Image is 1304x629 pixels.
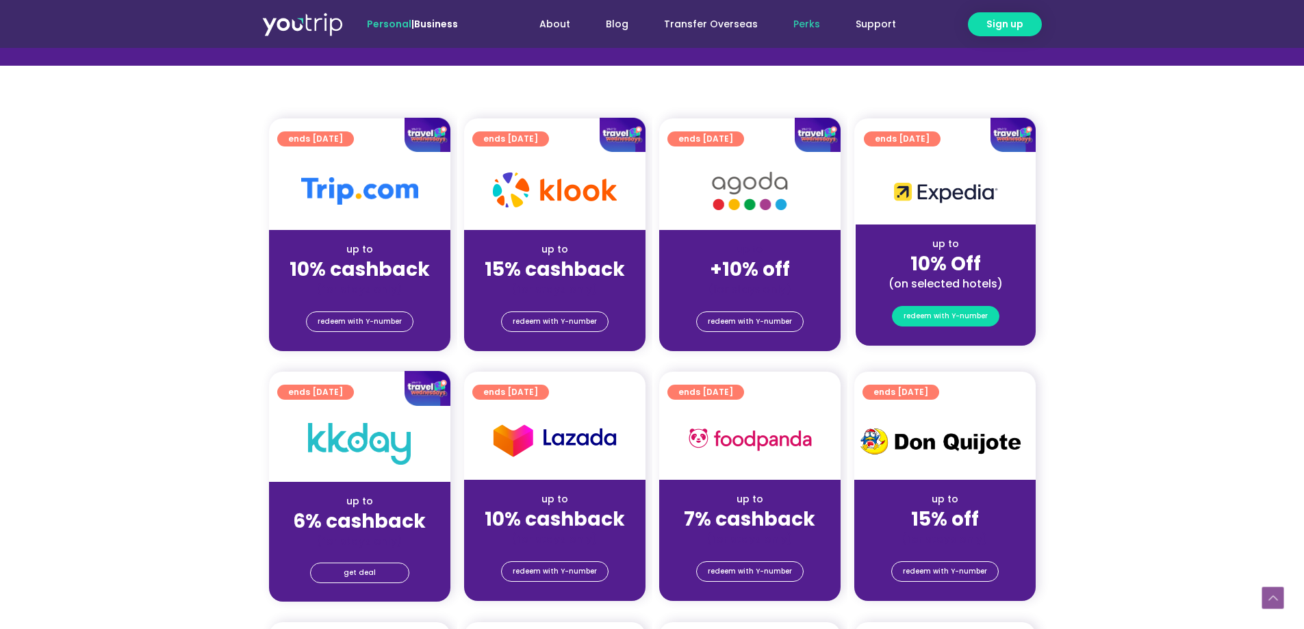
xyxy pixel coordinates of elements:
a: redeem with Y-number [306,311,413,332]
strong: 7% cashback [684,506,815,532]
span: redeem with Y-number [708,312,792,331]
span: | [367,17,458,31]
span: Sign up [986,17,1023,31]
span: redeem with Y-number [903,562,987,581]
div: up to [475,492,635,506]
a: Transfer Overseas [646,12,776,37]
span: ends [DATE] [873,385,928,400]
a: ends [DATE] [667,385,744,400]
a: Blog [588,12,646,37]
span: redeem with Y-number [904,307,988,326]
div: up to [280,242,439,257]
span: get deal [344,563,376,582]
a: redeem with Y-number [501,311,609,332]
a: redeem with Y-number [892,306,999,326]
strong: 10% Off [910,251,981,277]
div: (for stays only) [475,532,635,546]
a: Sign up [968,12,1042,36]
nav: Menu [495,12,914,37]
strong: 10% cashback [290,256,430,283]
a: About [522,12,588,37]
div: up to [867,237,1025,251]
div: (for stays only) [280,534,439,548]
a: redeem with Y-number [696,311,804,332]
div: (for stays only) [280,282,439,296]
div: (for stays only) [670,532,830,546]
span: ends [DATE] [483,385,538,400]
span: redeem with Y-number [513,312,597,331]
span: redeem with Y-number [708,562,792,581]
strong: 10% cashback [485,506,625,532]
div: (for stays only) [670,282,830,296]
strong: 6% cashback [293,508,426,535]
a: ends [DATE] [472,385,549,400]
span: Personal [367,17,411,31]
span: ends [DATE] [678,385,733,400]
span: up to [737,242,763,256]
div: up to [475,242,635,257]
strong: 15% cashback [485,256,625,283]
a: Business [414,17,458,31]
strong: +10% off [710,256,790,283]
div: (for stays only) [865,532,1025,546]
a: redeem with Y-number [501,561,609,582]
div: (on selected hotels) [867,277,1025,291]
div: up to [865,492,1025,506]
span: redeem with Y-number [513,562,597,581]
strong: 15% off [911,506,979,532]
div: up to [670,492,830,506]
a: Support [838,12,914,37]
a: get deal [310,563,409,583]
div: (for stays only) [475,282,635,296]
a: redeem with Y-number [696,561,804,582]
a: ends [DATE] [862,385,939,400]
div: up to [280,494,439,509]
a: Perks [776,12,838,37]
span: redeem with Y-number [318,312,402,331]
a: redeem with Y-number [891,561,999,582]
